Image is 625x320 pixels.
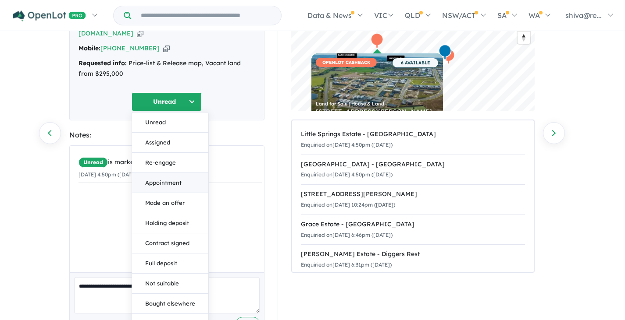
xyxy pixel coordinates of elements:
span: shiva@re... [565,11,602,20]
img: Openlot PRO Logo White [13,11,86,21]
span: Unread [79,157,108,168]
div: [GEOGRAPHIC_DATA] - [GEOGRAPHIC_DATA] [301,159,525,170]
small: Enquiried on [DATE] 6:46pm ([DATE]) [301,232,393,238]
button: Holding deposit [132,213,208,233]
small: Enquiried on [DATE] 4:50pm ([DATE]) [301,141,393,148]
div: Land for Sale | House & Land [316,102,439,106]
button: Re-engage [132,153,208,173]
button: Copy [137,29,143,38]
div: Map marker [370,33,383,49]
small: Enquiried on [DATE] 6:31pm ([DATE]) [301,261,392,268]
button: Not suitable [132,274,208,294]
a: Grace Estate - [GEOGRAPHIC_DATA]Enquiried on[DATE] 6:46pm ([DATE]) [301,215,525,245]
small: Enquiried on [DATE] 4:50pm ([DATE]) [301,171,393,178]
a: [GEOGRAPHIC_DATA] - [GEOGRAPHIC_DATA]Enquiried on[DATE] 4:50pm ([DATE]) [301,155,525,185]
button: Contract signed [132,233,208,253]
div: is marked. [79,157,262,168]
div: Notes: [69,129,264,141]
a: [PERSON_NAME] Estate - Diggers RestEnquiried on[DATE] 6:31pm ([DATE]) [301,244,525,275]
span: 6 AVAILABLE [392,58,439,68]
div: Price-list & Release map, Vacant land from $295,000 [79,58,255,79]
button: Full deposit [132,253,208,274]
span: Reset bearing to north [518,32,530,44]
a: [PHONE_NUMBER] [100,44,160,52]
button: Reset bearing to north [518,31,530,44]
span: OPENLOT CASHBACK [316,58,377,67]
small: Enquiried on [DATE] 10:24pm ([DATE]) [301,201,395,208]
div: [PERSON_NAME] Estate - Diggers Rest [301,249,525,260]
button: Unread [132,113,208,133]
div: [STREET_ADDRESS][PERSON_NAME] [316,109,439,115]
button: Made an offer [132,193,208,213]
button: Appointment [132,173,208,193]
input: Try estate name, suburb, builder or developer [133,6,279,25]
div: Grace Estate - [GEOGRAPHIC_DATA] [301,219,525,230]
div: [STREET_ADDRESS][PERSON_NAME] [301,189,525,200]
button: Assigned [132,133,208,153]
div: Map marker [442,49,455,65]
a: OPENLOT CASHBACK 6 AVAILABLE Land for Sale | House & Land [STREET_ADDRESS][PERSON_NAME] [311,53,443,119]
button: Bought elsewhere [132,294,208,314]
div: Little Springs Estate - [GEOGRAPHIC_DATA] [301,129,525,140]
small: [DATE] 4:50pm ([DATE]) [79,171,139,178]
a: Little Springs Estate - [GEOGRAPHIC_DATA]Enquiried on[DATE] 4:50pm ([DATE]) [301,125,525,155]
canvas: Map [291,1,535,111]
strong: Mobile: [79,44,100,52]
strong: Requested info: [79,59,127,67]
a: [STREET_ADDRESS][PERSON_NAME]Enquiried on[DATE] 10:24pm ([DATE]) [301,184,525,215]
div: Map marker [438,44,451,60]
button: Copy [163,44,170,53]
button: Unread [132,92,202,111]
